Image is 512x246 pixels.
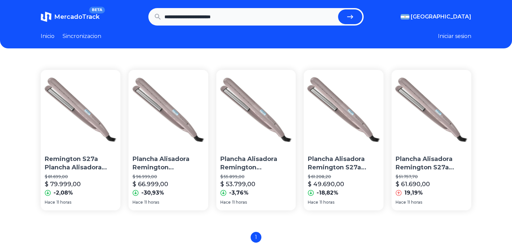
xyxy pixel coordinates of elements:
p: $ 79.999,00 [45,179,81,189]
a: Remington S27a Plancha Alisadora Ceramica - Seca Y AlisaRemington S27a Plancha Alisadora Ceramica... [41,70,120,210]
img: Argentina [401,14,409,19]
img: Plancha Alisadora Remington Wet2straight Con Sensor Lcd S27a [216,70,296,150]
span: 11 horas [57,200,71,205]
span: MercadoTrack [54,13,100,20]
p: -3,76% [229,189,249,197]
img: Plancha Alisadora Remington S27a Wet2straight Humedo Seco [392,70,471,150]
p: Plancha Alisadora Remington Wet2straight Con Sensor Lcd S27a [220,155,292,172]
button: [GEOGRAPHIC_DATA] [401,13,471,21]
span: [GEOGRAPHIC_DATA] [411,13,471,21]
p: $ 55.899,00 [220,174,292,179]
p: Remington S27a Plancha Alisadora Ceramica - Seca Y Alisa [45,155,116,172]
p: $ 81.699,00 [45,174,116,179]
p: $ 96.999,00 [133,174,204,179]
p: $ 66.999,00 [133,179,168,189]
a: Plancha Alisadora Remington S27a Wet2straight Humedo SecoPlancha Alisadora Remington S27a Wet2str... [392,70,471,210]
p: Plancha Alisadora Remington S27a Wet2straight Humedo Seco [396,155,467,172]
p: -18,82% [317,189,338,197]
p: $ 51.757,70 [396,174,467,179]
p: -2,08% [53,189,73,197]
span: 11 horas [407,200,422,205]
a: MercadoTrackBETA [41,11,100,22]
span: 11 horas [232,200,247,205]
span: Hace [133,200,143,205]
p: 19,19% [404,189,423,197]
a: Sincronizacion [63,32,101,40]
button: Iniciar sesion [438,32,471,40]
p: $ 61.208,20 [308,174,379,179]
img: MercadoTrack [41,11,51,22]
p: Plancha Alisadora Remington S27a Wet2straight Humedo Seco [308,155,379,172]
img: Plancha Alisadora Remington Wet2straight Con Sensor Lcd S27a [129,70,208,150]
p: Plancha Alisadora Remington Wet2straight Con Sensor Lcd S27a [133,155,204,172]
span: Hace [308,200,318,205]
span: 11 horas [320,200,334,205]
a: Plancha Alisadora Remington Wet2straight Con Sensor Lcd S27aPlancha Alisadora Remington Wet2strai... [129,70,208,210]
p: $ 49.690,00 [308,179,344,189]
a: Plancha Alisadora Remington S27a Wet2straight Humedo SecoPlancha Alisadora Remington S27a Wet2str... [304,70,383,210]
span: Hace [220,200,231,205]
img: Plancha Alisadora Remington S27a Wet2straight Humedo Seco [304,70,383,150]
span: 11 horas [144,200,159,205]
a: Inicio [41,32,54,40]
p: -30,93% [141,189,164,197]
img: Remington S27a Plancha Alisadora Ceramica - Seca Y Alisa [41,70,120,150]
p: $ 61.690,00 [396,179,430,189]
p: $ 53.799,00 [220,179,255,189]
a: Plancha Alisadora Remington Wet2straight Con Sensor Lcd S27aPlancha Alisadora Remington Wet2strai... [216,70,296,210]
span: BETA [89,7,105,13]
span: Hace [396,200,406,205]
span: Hace [45,200,55,205]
